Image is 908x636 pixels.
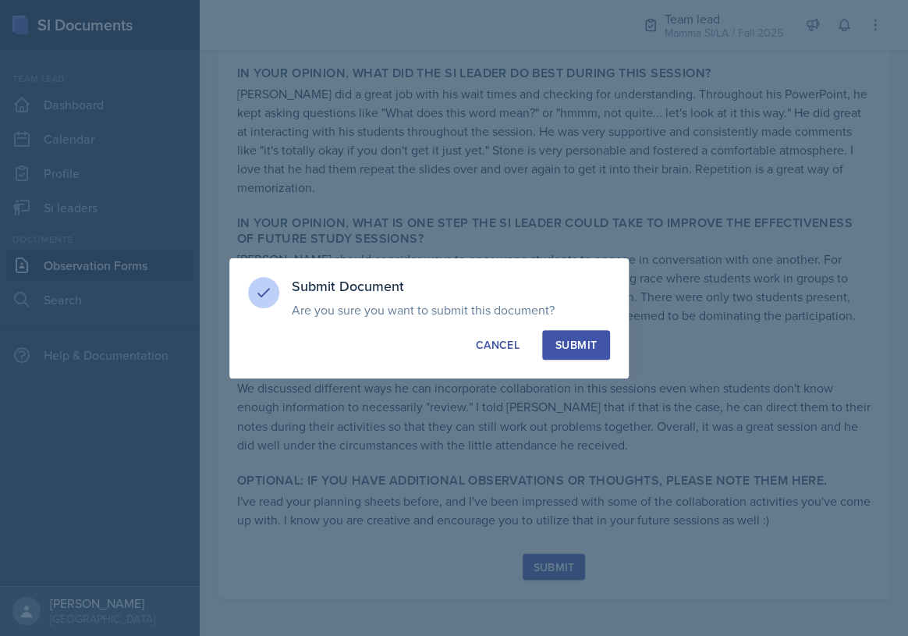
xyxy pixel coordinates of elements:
[542,330,610,360] button: Submit
[476,337,520,353] div: Cancel
[555,337,597,353] div: Submit
[463,330,533,360] button: Cancel
[292,277,610,296] h3: Submit Document
[292,302,610,318] p: Are you sure you want to submit this document?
